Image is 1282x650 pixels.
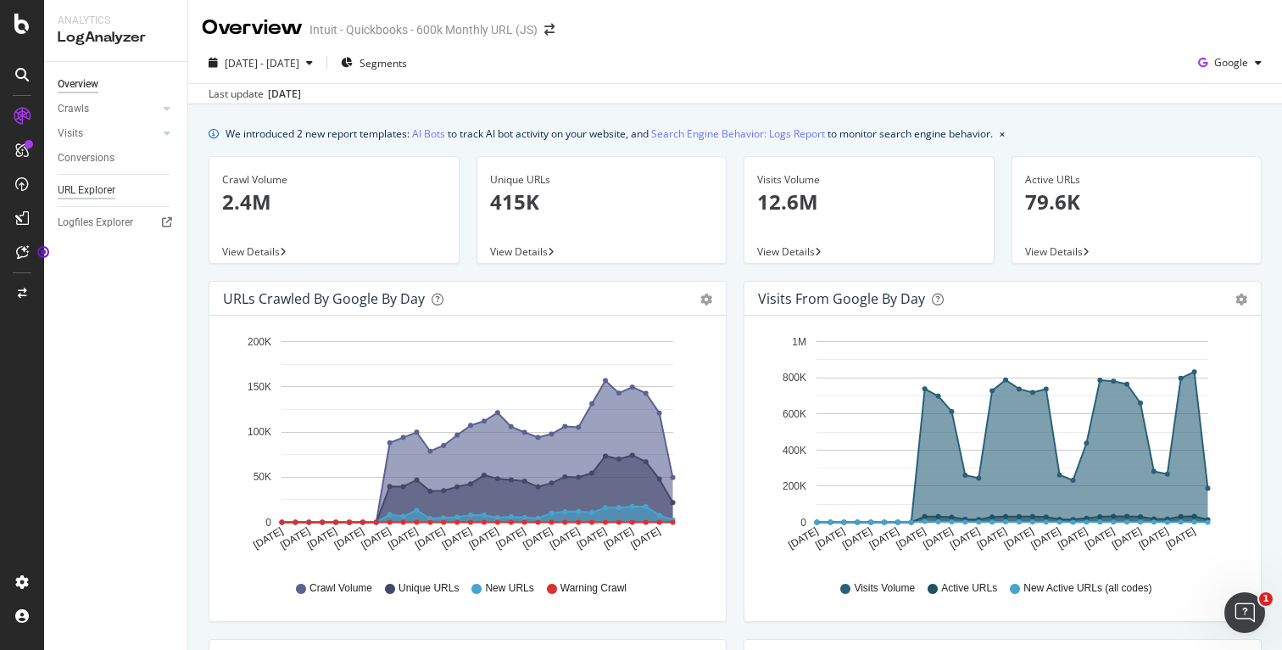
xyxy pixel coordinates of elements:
span: Google [1214,55,1248,70]
div: Unique URLs [490,172,714,188]
span: Crawl Volume [309,581,372,596]
div: Visits Volume [757,172,981,188]
div: URLs Crawled by Google by day [223,290,425,307]
text: [DATE] [1029,525,1063,552]
text: [DATE] [895,525,928,552]
div: Active URLs [1025,172,1249,188]
text: [DATE] [1137,525,1171,552]
text: 600K [783,408,806,420]
span: View Details [757,244,815,259]
p: 12.6M [757,188,981,216]
text: 200K [783,480,806,492]
div: Conversions [58,149,114,167]
div: Logfiles Explorer [58,214,133,232]
text: 1M [792,336,806,348]
text: [DATE] [548,525,582,552]
span: View Details [1025,244,1083,259]
a: Visits [58,125,159,143]
text: [DATE] [440,525,474,552]
span: Unique URLs [399,581,459,596]
div: Last update [209,87,301,102]
text: [DATE] [948,525,982,552]
div: arrow-right-arrow-left [544,24,555,36]
div: Crawl Volume [222,172,446,188]
div: We introduced 2 new report templates: to track AI bot activity on your website, and to monitor se... [226,125,993,143]
p: 415K [490,188,714,216]
a: AI Bots [412,125,445,143]
text: [DATE] [602,525,636,552]
text: [DATE] [575,525,609,552]
div: Visits [58,125,83,143]
span: New URLs [485,581,533,596]
p: 79.6K [1025,188,1249,216]
text: [DATE] [975,525,1009,552]
span: Visits Volume [854,581,915,596]
div: Analytics [58,14,174,28]
svg: A chart. [758,329,1247,565]
a: Crawls [58,100,159,118]
text: [DATE] [386,525,420,552]
p: 2.4M [222,188,446,216]
text: [DATE] [332,525,366,552]
svg: A chart. [223,329,712,565]
text: 200K [248,336,271,348]
a: Logfiles Explorer [58,214,176,232]
div: Overview [202,14,303,42]
div: URL Explorer [58,182,115,199]
div: Overview [58,76,98,93]
text: [DATE] [1110,525,1144,552]
text: 150K [248,381,271,393]
text: [DATE] [867,525,901,552]
span: Segments [360,56,407,70]
text: [DATE] [305,525,339,552]
span: [DATE] - [DATE] [225,56,299,70]
div: Tooltip anchor [36,244,51,260]
text: 100K [248,426,271,438]
span: View Details [490,244,548,259]
button: Google [1191,49,1268,76]
text: [DATE] [786,525,820,552]
div: gear [1235,294,1247,305]
text: [DATE] [1056,525,1090,552]
span: Active URLs [941,581,997,596]
text: 50K [254,472,271,484]
text: [DATE] [360,525,393,552]
div: [DATE] [268,87,301,102]
text: [DATE] [413,525,447,552]
text: 0 [800,517,806,529]
iframe: Intercom live chat [1224,592,1265,633]
div: Visits from Google by day [758,290,925,307]
text: [DATE] [251,525,285,552]
text: 800K [783,373,806,384]
div: gear [700,294,712,305]
text: [DATE] [494,525,528,552]
span: Warning Crawl [560,581,627,596]
span: View Details [222,244,280,259]
text: [DATE] [921,525,955,552]
div: info banner [209,125,1262,143]
text: [DATE] [1163,525,1197,552]
text: [DATE] [278,525,312,552]
button: close banner [995,121,1009,146]
a: Search Engine Behavior: Logs Report [651,125,825,143]
button: Segments [334,49,414,76]
text: [DATE] [1002,525,1036,552]
div: Crawls [58,100,89,118]
span: New Active URLs (all codes) [1023,581,1151,596]
a: URL Explorer [58,182,176,199]
div: LogAnalyzer [58,28,174,48]
div: Intuit - Quickbooks - 600k Monthly URL (JS) [309,21,538,38]
text: [DATE] [1083,525,1117,552]
text: [DATE] [628,525,662,552]
text: [DATE] [467,525,501,552]
text: [DATE] [813,525,847,552]
span: 1 [1259,592,1273,606]
text: [DATE] [521,525,555,552]
text: 0 [265,517,271,529]
text: [DATE] [840,525,874,552]
a: Overview [58,76,176,93]
button: [DATE] - [DATE] [202,49,320,76]
text: 400K [783,445,806,457]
